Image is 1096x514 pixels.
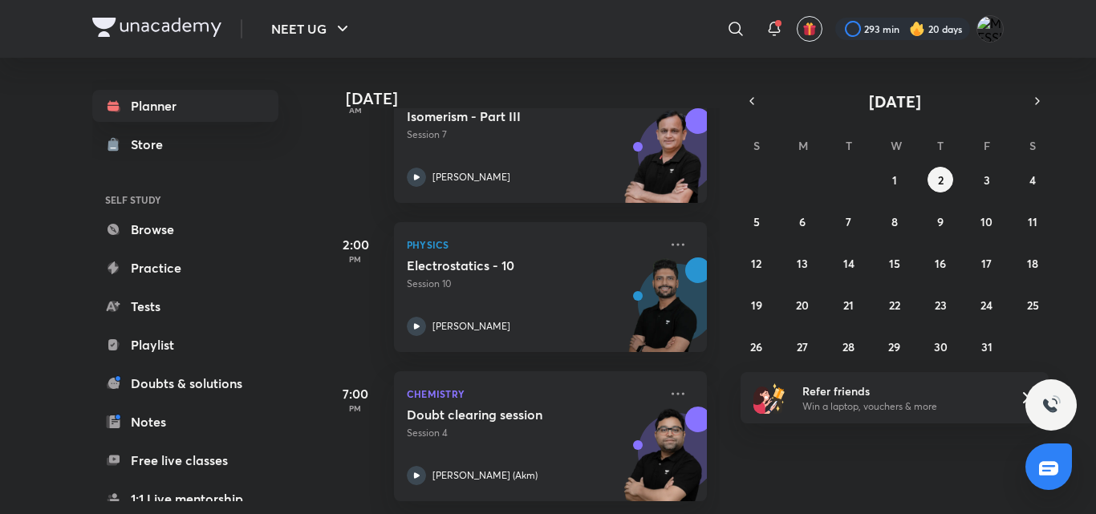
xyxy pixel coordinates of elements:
[1020,167,1045,192] button: October 4, 2025
[407,384,659,403] p: Chemistry
[882,167,907,192] button: October 1, 2025
[802,382,1000,399] h6: Refer friends
[1041,395,1061,415] img: ttu
[92,18,221,37] img: Company Logo
[846,214,851,229] abbr: October 7, 2025
[909,21,925,37] img: streak
[751,256,761,271] abbr: October 12, 2025
[974,250,1000,276] button: October 17, 2025
[92,444,278,476] a: Free live classes
[796,297,809,313] abbr: October 20, 2025
[799,214,806,229] abbr: October 6, 2025
[432,170,510,184] p: [PERSON_NAME]
[842,339,854,354] abbr: October 28, 2025
[323,235,388,254] h5: 2:00
[928,334,953,359] button: October 30, 2025
[790,334,815,359] button: October 27, 2025
[407,277,659,291] p: Session 10
[882,334,907,359] button: October 29, 2025
[891,138,902,153] abbr: Wednesday
[869,91,921,112] span: [DATE]
[92,329,278,361] a: Playlist
[346,89,723,108] h4: [DATE]
[619,108,707,219] img: unacademy
[751,297,762,313] abbr: October 19, 2025
[753,382,785,414] img: referral
[92,213,278,245] a: Browse
[407,127,659,142] p: Session 7
[790,250,815,276] button: October 13, 2025
[928,250,953,276] button: October 16, 2025
[744,292,769,318] button: October 19, 2025
[407,108,607,124] h5: Isomerism - Part III
[836,334,862,359] button: October 28, 2025
[937,214,944,229] abbr: October 9, 2025
[981,339,992,354] abbr: October 31, 2025
[974,167,1000,192] button: October 3, 2025
[836,250,862,276] button: October 14, 2025
[753,214,760,229] abbr: October 5, 2025
[937,138,944,153] abbr: Thursday
[798,138,808,153] abbr: Monday
[976,15,1004,42] img: MESSI
[92,367,278,399] a: Doubts & solutions
[935,256,946,271] abbr: October 16, 2025
[938,172,944,188] abbr: October 2, 2025
[744,334,769,359] button: October 26, 2025
[619,257,707,368] img: unacademy
[846,138,852,153] abbr: Tuesday
[928,292,953,318] button: October 23, 2025
[882,250,907,276] button: October 15, 2025
[131,135,173,154] div: Store
[323,403,388,413] p: PM
[888,339,900,354] abbr: October 29, 2025
[744,250,769,276] button: October 12, 2025
[928,167,953,192] button: October 2, 2025
[980,214,992,229] abbr: October 10, 2025
[836,292,862,318] button: October 21, 2025
[763,90,1026,112] button: [DATE]
[984,172,990,188] abbr: October 3, 2025
[1027,297,1039,313] abbr: October 25, 2025
[790,208,815,234] button: October 6, 2025
[889,256,900,271] abbr: October 15, 2025
[790,292,815,318] button: October 20, 2025
[92,290,278,322] a: Tests
[262,13,362,45] button: NEET UG
[1029,172,1036,188] abbr: October 4, 2025
[1029,138,1036,153] abbr: Saturday
[843,297,854,313] abbr: October 21, 2025
[843,256,854,271] abbr: October 14, 2025
[92,128,278,160] a: Store
[407,407,607,423] h5: Doubt clearing session
[323,254,388,264] p: PM
[889,297,900,313] abbr: October 22, 2025
[928,208,953,234] button: October 9, 2025
[892,172,897,188] abbr: October 1, 2025
[407,257,607,273] h5: Electrostatics - 10
[92,406,278,438] a: Notes
[744,208,769,234] button: October 5, 2025
[802,22,817,36] img: avatar
[1027,256,1038,271] abbr: October 18, 2025
[891,214,898,229] abbr: October 8, 2025
[797,256,808,271] abbr: October 13, 2025
[92,18,221,41] a: Company Logo
[882,292,907,318] button: October 22, 2025
[797,16,822,42] button: avatar
[802,399,1000,414] p: Win a laptop, vouchers & more
[984,138,990,153] abbr: Friday
[407,426,659,440] p: Session 4
[407,235,659,254] p: Physics
[92,186,278,213] h6: SELF STUDY
[882,208,907,234] button: October 8, 2025
[797,339,808,354] abbr: October 27, 2025
[1020,208,1045,234] button: October 11, 2025
[1020,292,1045,318] button: October 25, 2025
[92,90,278,122] a: Planner
[1028,214,1037,229] abbr: October 11, 2025
[753,138,760,153] abbr: Sunday
[981,256,992,271] abbr: October 17, 2025
[92,252,278,284] a: Practice
[974,208,1000,234] button: October 10, 2025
